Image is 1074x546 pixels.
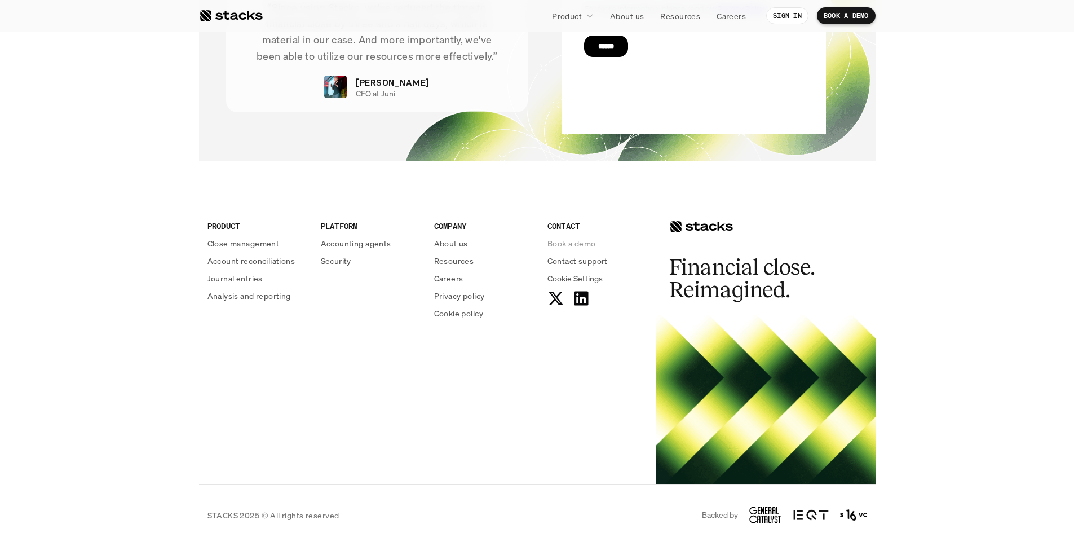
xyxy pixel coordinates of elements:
p: Resources [660,10,700,22]
a: Careers [710,6,753,26]
a: Analysis and reporting [207,290,307,302]
a: Contact support [547,255,647,267]
a: Close management [207,237,307,249]
a: SIGN IN [766,7,808,24]
a: BOOK A DEMO [817,7,876,24]
a: Resources [653,6,707,26]
p: Careers [434,272,463,284]
p: Journal entries [207,272,263,284]
p: Security [321,255,351,267]
p: Careers [717,10,746,22]
p: Close management [207,237,280,249]
p: CONTACT [547,220,647,232]
p: SIGN IN [773,12,802,20]
p: Accounting agents [321,237,391,249]
p: Resources [434,255,474,267]
a: Resources [434,255,534,267]
a: Cookie policy [434,307,534,319]
p: Contact support [547,255,608,267]
a: Careers [434,272,534,284]
p: Analysis and reporting [207,290,291,302]
p: [PERSON_NAME] [356,76,429,89]
p: Backed by [702,510,738,520]
p: PRODUCT [207,220,307,232]
a: Account reconciliations [207,255,307,267]
a: About us [434,237,534,249]
p: Privacy policy [434,290,485,302]
p: About us [434,237,468,249]
a: About us [603,6,651,26]
p: PLATFORM [321,220,421,232]
p: Book a demo [547,237,596,249]
a: Privacy Policy [133,215,183,223]
p: Cookie policy [434,307,483,319]
p: COMPANY [434,220,534,232]
a: Journal entries [207,272,307,284]
a: Security [321,255,421,267]
p: BOOK A DEMO [824,12,869,20]
a: Privacy policy [434,290,534,302]
a: Accounting agents [321,237,421,249]
p: About us [610,10,644,22]
h2: Financial close. Reimagined. [669,256,838,301]
button: Cookie Trigger [547,272,603,284]
p: Account reconciliations [207,255,295,267]
p: CFO at Juni [356,89,395,99]
p: STACKS 2025 © All rights reserved [207,509,339,521]
span: Cookie Settings [547,272,603,284]
p: Product [552,10,582,22]
a: Book a demo [547,237,647,249]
